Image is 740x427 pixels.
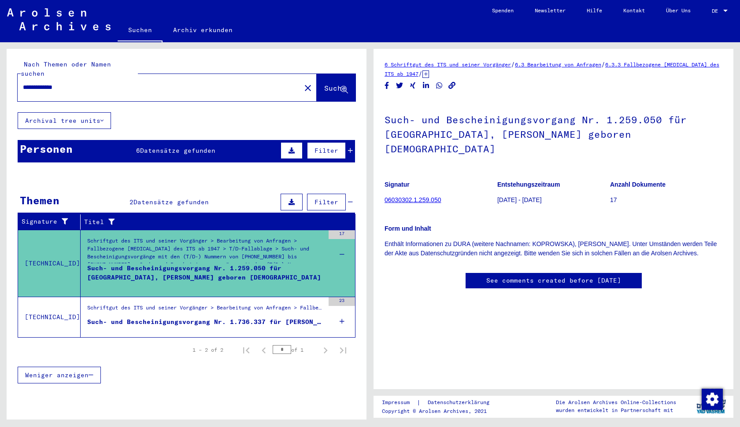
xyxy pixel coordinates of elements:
[395,80,404,91] button: Share on Twitter
[418,70,422,77] span: /
[7,8,111,30] img: Arolsen_neg.svg
[385,196,441,203] a: 06030302.1.259.050
[22,215,82,229] div: Signature
[18,112,111,129] button: Archival tree units
[21,60,111,77] mat-label: Nach Themen oder Namen suchen
[610,181,666,188] b: Anzahl Dokumente
[497,195,610,205] p: [DATE] - [DATE]
[382,407,500,415] p: Copyright © Arolsen Archives, 2021
[385,181,410,188] b: Signatur
[610,195,722,205] p: 17
[22,217,74,226] div: Signature
[421,398,500,407] a: Datenschutzerklärung
[303,83,313,93] mat-icon: close
[385,225,431,232] b: Form und Inhalt
[87,264,324,290] div: Such- und Bescheinigungsvorgang Nr. 1.259.050 für [GEOGRAPHIC_DATA], [PERSON_NAME] geboren [DEMOG...
[192,346,223,354] div: 1 – 2 of 2
[84,217,338,227] div: Titel
[25,371,89,379] span: Weniger anzeigen
[87,237,324,268] div: Schriftgut des ITS und seiner Vorgänger > Bearbeitung von Anfragen > Fallbezogene [MEDICAL_DATA] ...
[385,61,511,68] a: 6 Schriftgut des ITS und seiner Vorgänger
[382,80,392,91] button: Share on Facebook
[237,341,255,359] button: First page
[408,80,418,91] button: Share on Xing
[601,60,605,68] span: /
[712,8,721,14] span: DE
[163,19,243,40] a: Archiv erkunden
[314,147,338,155] span: Filter
[140,147,215,155] span: Datensätze gefunden
[382,398,417,407] a: Impressum
[317,341,334,359] button: Next page
[695,395,728,417] img: yv_logo.png
[556,406,676,414] p: wurden entwickelt in Partnerschaft mit
[87,317,324,327] div: Such- und Bescheinigungsvorgang Nr. 1.736.337 für [PERSON_NAME] geboren [DEMOGRAPHIC_DATA]
[422,80,431,91] button: Share on LinkedIn
[255,341,273,359] button: Previous page
[317,74,355,101] button: Suche
[435,80,444,91] button: Share on WhatsApp
[324,84,346,92] span: Suche
[273,346,317,354] div: of 1
[299,79,317,96] button: Clear
[314,198,338,206] span: Filter
[307,194,346,210] button: Filter
[136,147,140,155] span: 6
[486,276,621,285] a: See comments created before [DATE]
[497,181,560,188] b: Entstehungszeitraum
[307,142,346,159] button: Filter
[382,398,500,407] div: |
[118,19,163,42] a: Suchen
[334,341,352,359] button: Last page
[448,80,457,91] button: Copy link
[385,239,722,258] p: Enthält Informationen zu DURA (weitere Nachnamen: KOPROWSKA), [PERSON_NAME]. Unter Umständen werd...
[511,60,515,68] span: /
[87,304,324,316] div: Schriftgut des ITS und seiner Vorgänger > Bearbeitung von Anfragen > Fallbezogene [MEDICAL_DATA] ...
[556,398,676,406] p: Die Arolsen Archives Online-Collections
[702,389,723,410] img: Zustimmung ändern
[84,215,347,229] div: Titel
[18,367,101,383] button: Weniger anzeigen
[385,99,722,167] h1: Such- und Bescheinigungsvorgang Nr. 1.259.050 für [GEOGRAPHIC_DATA], [PERSON_NAME] geboren [DEMOG...
[20,141,73,157] div: Personen
[515,61,601,68] a: 6.3 Bearbeitung von Anfragen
